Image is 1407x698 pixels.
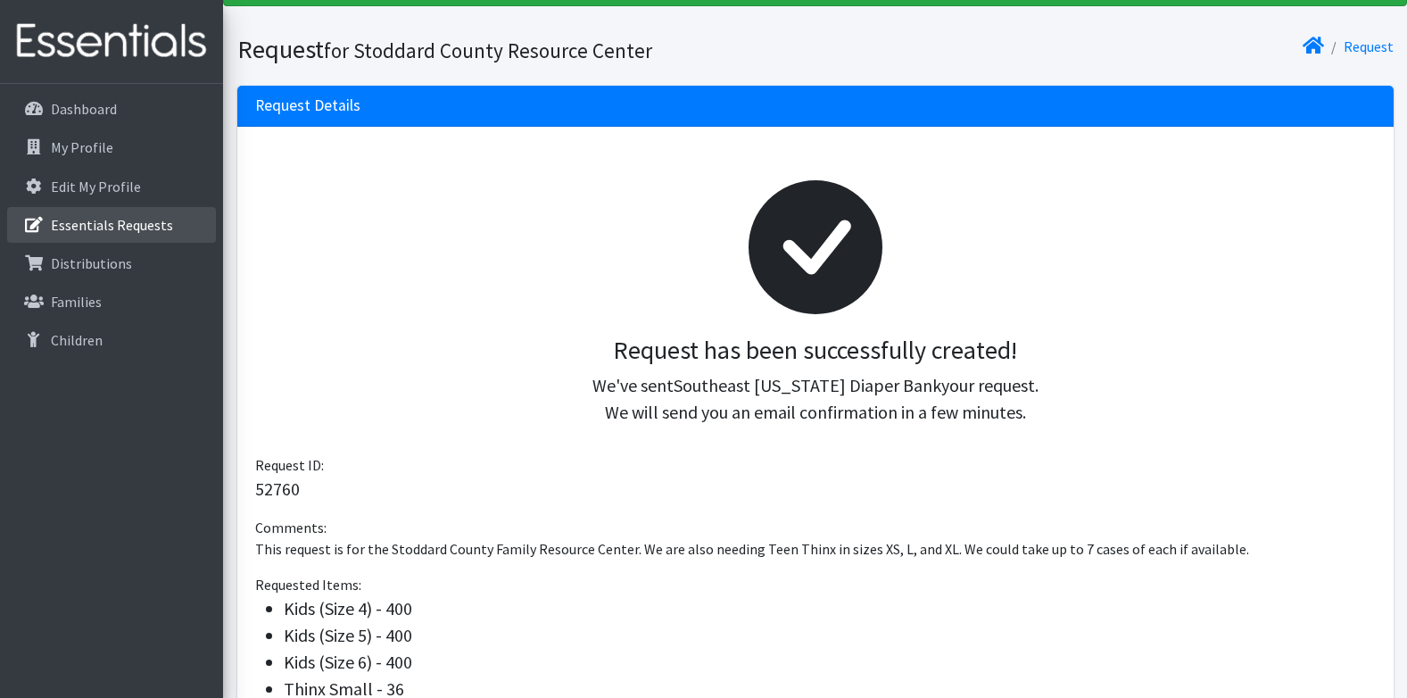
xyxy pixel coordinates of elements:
a: Children [7,322,216,358]
p: Essentials Requests [51,216,173,234]
p: 52760 [255,476,1376,503]
a: My Profile [7,129,216,165]
h3: Request Details [255,96,360,115]
p: Edit My Profile [51,178,141,195]
a: Families [7,284,216,320]
span: Comments: [255,519,327,536]
p: Children [51,331,103,349]
span: Requested Items: [255,576,361,594]
img: HumanEssentials [7,12,216,71]
p: This request is for the Stoddard County Family Resource Center. We are also needing Teen Thinx in... [255,538,1376,560]
p: Distributions [51,254,132,272]
a: Edit My Profile [7,169,216,204]
span: Southeast [US_STATE] Diaper Bank [674,374,941,396]
h3: Request has been successfully created! [269,336,1361,366]
a: Essentials Requests [7,207,216,243]
p: Dashboard [51,100,117,118]
small: for Stoddard County Resource Center [324,37,652,63]
p: Families [51,293,102,311]
li: Kids (Size 6) - 400 [284,649,1376,676]
p: We've sent your request. We will send you an email confirmation in a few minutes. [269,372,1361,426]
li: Kids (Size 4) - 400 [284,595,1376,622]
p: My Profile [51,138,113,156]
a: Dashboard [7,91,216,127]
span: Request ID: [255,456,324,474]
a: Request [1344,37,1394,55]
h1: Request [237,34,809,65]
a: Distributions [7,245,216,281]
li: Kids (Size 5) - 400 [284,622,1376,649]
